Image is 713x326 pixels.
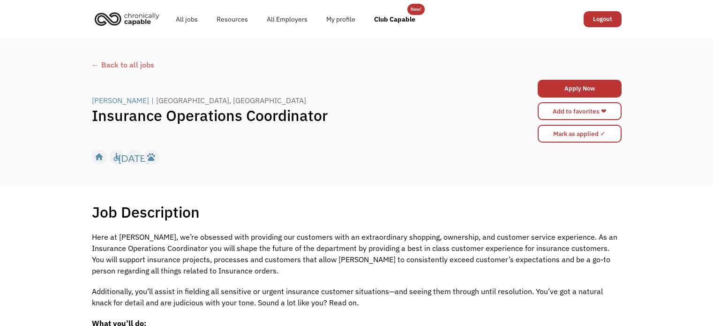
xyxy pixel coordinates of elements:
[92,8,162,29] img: Chronically Capable logo
[207,4,257,34] a: Resources
[538,80,622,98] a: Apply Now
[317,4,365,34] a: My profile
[411,4,421,15] div: New!
[119,150,149,164] div: [DATE]
[92,8,166,29] a: home
[92,95,308,106] a: [PERSON_NAME]|[GEOGRAPHIC_DATA], [GEOGRAPHIC_DATA]
[538,102,622,120] a: Add to favorites ❤
[365,4,425,34] a: Club Capable
[92,106,489,125] h1: Insurance Operations Coordinator
[92,231,622,276] p: Here at [PERSON_NAME], we’re obsessed with providing our customers with an extraordinary shopping...
[166,4,207,34] a: All jobs
[584,11,622,27] a: Logout
[151,95,154,106] div: |
[156,95,306,106] div: [GEOGRAPHIC_DATA], [GEOGRAPHIC_DATA]
[92,95,149,106] div: [PERSON_NAME]
[257,4,317,34] a: All Employers
[92,203,200,221] h1: Job Description
[112,150,121,164] div: accessible
[94,150,104,164] div: home
[92,286,622,308] p: Additionally, you’ll assist in fielding all sensitive or urgent insurance customer situations—and...
[538,125,622,143] input: Mark as applied ✓
[146,150,156,164] div: pets
[538,122,622,145] form: Mark as applied form
[92,59,622,70] a: ← Back to all jobs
